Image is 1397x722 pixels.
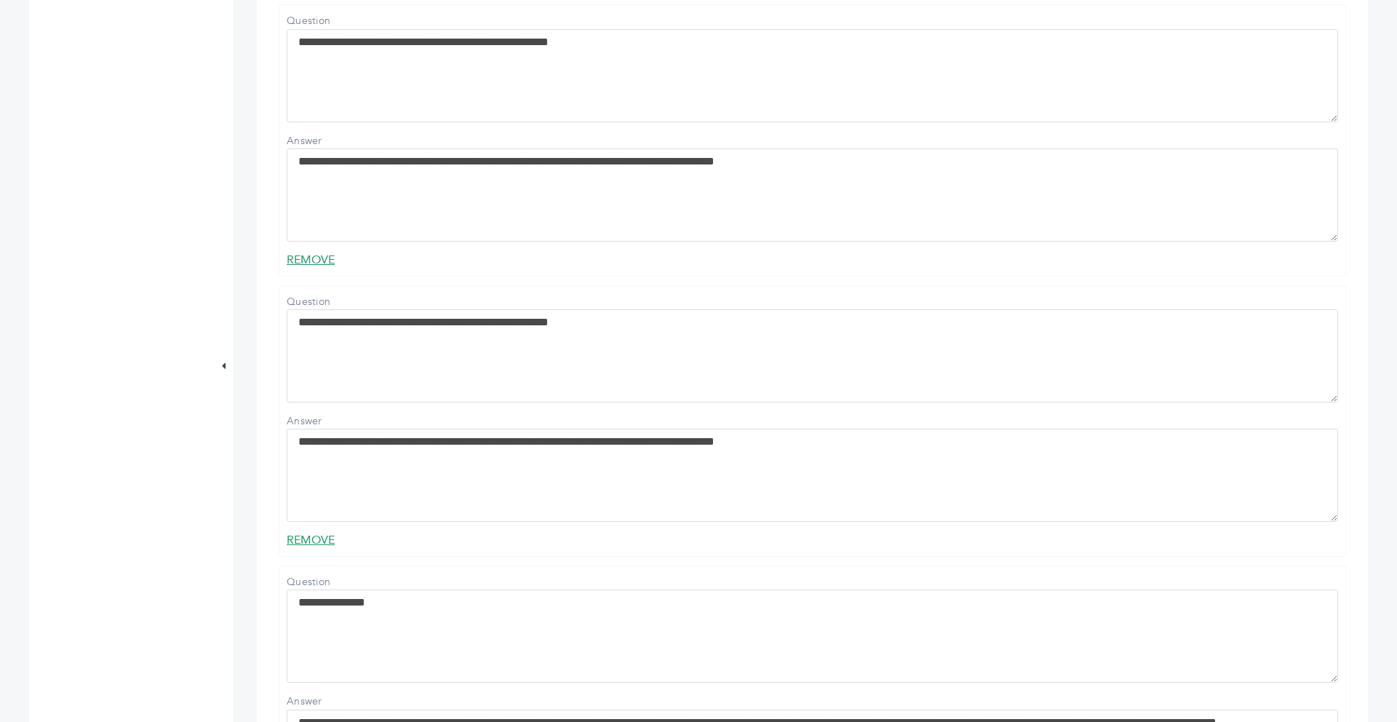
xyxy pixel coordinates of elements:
[287,575,389,590] label: Question
[287,14,389,28] label: Question
[287,414,389,429] label: Answer
[287,694,389,709] label: Answer
[287,295,389,309] label: Question
[287,252,335,268] a: REMOVE
[287,134,389,148] label: Answer
[287,532,335,548] a: REMOVE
